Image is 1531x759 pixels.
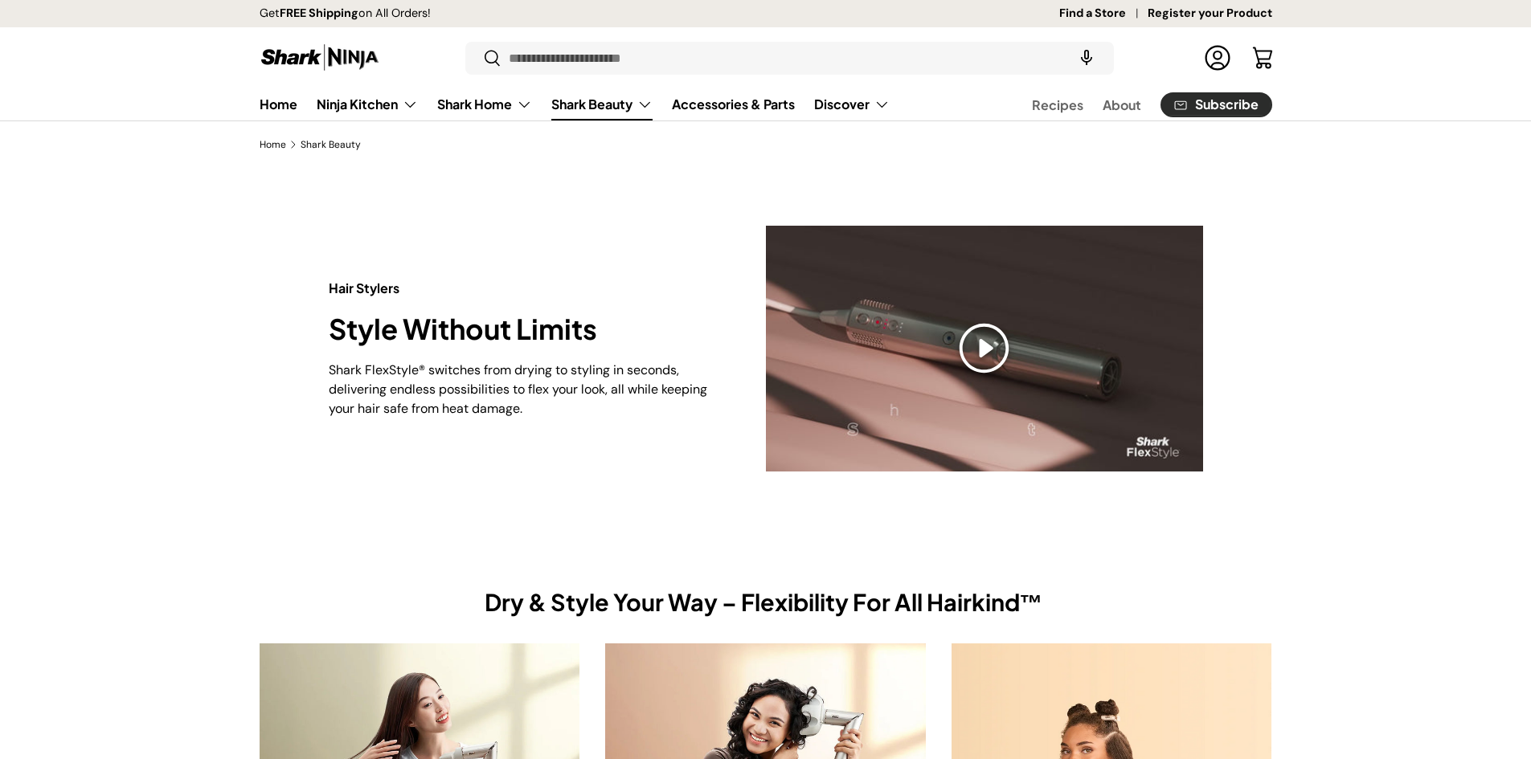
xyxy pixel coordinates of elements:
[1195,98,1259,111] span: Subscribe
[301,140,361,149] a: Shark Beauty
[260,88,297,120] a: Home
[260,42,380,73] img: Shark Ninja Philippines
[1103,89,1141,120] a: About
[307,88,428,120] summary: Ninja Kitchen
[993,88,1272,120] nav: Secondary
[329,311,714,347] h2: ​Style Without Limits​
[317,88,418,120] a: Ninja Kitchen
[1059,5,1148,22] a: Find a Store
[329,279,714,298] p: Hair Stylers​
[280,6,358,20] strong: FREE Shipping
[437,88,532,120] a: Shark Home
[551,88,653,120] a: Shark Beauty
[672,88,795,120] a: Accessories & Parts
[260,88,890,120] nav: Primary
[260,140,286,149] a: Home
[260,137,1272,152] nav: Breadcrumbs
[1148,5,1272,22] a: Register your Product
[542,88,662,120] summary: Shark Beauty
[428,88,542,120] summary: Shark Home
[814,88,890,120] a: Discover
[1061,40,1112,75] speech-search-button: Search by voice
[485,587,1047,617] h2: Dry & Style Your Way – Flexibility For All Hairkind™ ​
[804,88,899,120] summary: Discover
[1161,92,1272,117] a: Subscribe
[1032,89,1083,120] a: Recipes
[260,5,431,22] p: Get on All Orders!
[329,361,714,418] p: Shark FlexStyle® switches from drying to styling in seconds, delivering endless possibilities to ...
